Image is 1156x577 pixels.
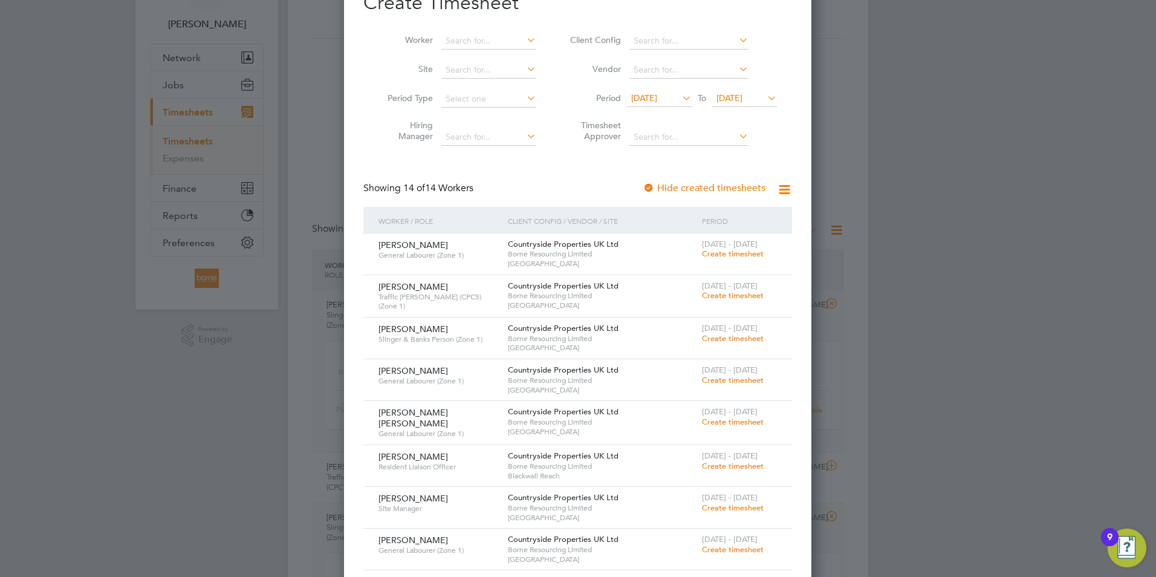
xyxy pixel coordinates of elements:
[441,62,536,79] input: Search for...
[508,513,696,523] span: [GEOGRAPHIC_DATA]
[508,291,696,301] span: Borne Resourcing Limited
[702,290,764,301] span: Create timesheet
[508,545,696,555] span: Borne Resourcing Limited
[378,504,499,513] span: Site Manager
[508,451,619,461] span: Countryside Properties UK Ltd
[702,451,758,461] span: [DATE] - [DATE]
[508,427,696,437] span: [GEOGRAPHIC_DATA]
[378,546,499,555] span: General Labourer (Zone 1)
[378,535,448,546] span: [PERSON_NAME]
[508,385,696,395] span: [GEOGRAPHIC_DATA]
[631,93,657,103] span: [DATE]
[702,323,758,333] span: [DATE] - [DATE]
[508,471,696,481] span: Blackwall Reach
[702,544,764,555] span: Create timesheet
[378,334,499,344] span: Slinger & Banks Person (Zone 1)
[378,407,448,429] span: [PERSON_NAME] [PERSON_NAME]
[508,239,619,249] span: Countryside Properties UK Ltd
[702,239,758,249] span: [DATE] - [DATE]
[508,461,696,471] span: Borne Resourcing Limited
[441,129,536,146] input: Search for...
[508,259,696,269] span: [GEOGRAPHIC_DATA]
[378,64,433,74] label: Site
[702,461,764,471] span: Create timesheet
[508,249,696,259] span: Borne Resourcing Limited
[508,534,619,544] span: Countryside Properties UK Ltd
[702,333,764,344] span: Create timesheet
[508,503,696,513] span: Borne Resourcing Limited
[1107,537,1112,553] div: 9
[508,365,619,375] span: Countryside Properties UK Ltd
[629,33,748,50] input: Search for...
[378,250,499,260] span: General Labourer (Zone 1)
[403,182,425,194] span: 14 of
[508,323,619,333] span: Countryside Properties UK Ltd
[643,182,765,194] label: Hide created timesheets
[378,376,499,386] span: General Labourer (Zone 1)
[629,129,748,146] input: Search for...
[378,365,448,376] span: [PERSON_NAME]
[378,281,448,292] span: [PERSON_NAME]
[378,34,433,45] label: Worker
[441,91,536,108] input: Select one
[699,207,780,235] div: Period
[702,503,764,513] span: Create timesheet
[378,324,448,334] span: [PERSON_NAME]
[403,182,473,194] span: 14 Workers
[702,281,758,291] span: [DATE] - [DATE]
[702,365,758,375] span: [DATE] - [DATE]
[378,120,433,142] label: Hiring Manager
[508,334,696,344] span: Borne Resourcing Limited
[508,555,696,564] span: [GEOGRAPHIC_DATA]
[567,120,621,142] label: Timesheet Approver
[567,93,621,103] label: Period
[702,375,764,385] span: Create timesheet
[702,534,758,544] span: [DATE] - [DATE]
[702,492,758,503] span: [DATE] - [DATE]
[378,493,448,504] span: [PERSON_NAME]
[378,451,448,462] span: [PERSON_NAME]
[629,62,748,79] input: Search for...
[378,93,433,103] label: Period Type
[702,417,764,427] span: Create timesheet
[508,301,696,310] span: [GEOGRAPHIC_DATA]
[508,281,619,291] span: Countryside Properties UK Ltd
[378,462,499,472] span: Resident Liaison Officer
[508,343,696,353] span: [GEOGRAPHIC_DATA]
[378,292,499,311] span: Traffic [PERSON_NAME] (CPCS) (Zone 1)
[375,207,505,235] div: Worker / Role
[716,93,742,103] span: [DATE]
[702,249,764,259] span: Create timesheet
[508,406,619,417] span: Countryside Properties UK Ltd
[508,376,696,385] span: Borne Resourcing Limited
[505,207,699,235] div: Client Config / Vendor / Site
[567,64,621,74] label: Vendor
[378,429,499,438] span: General Labourer (Zone 1)
[694,90,710,106] span: To
[702,406,758,417] span: [DATE] - [DATE]
[378,240,448,250] span: [PERSON_NAME]
[441,33,536,50] input: Search for...
[1108,529,1146,567] button: Open Resource Center, 9 new notifications
[567,34,621,45] label: Client Config
[508,492,619,503] span: Countryside Properties UK Ltd
[508,417,696,427] span: Borne Resourcing Limited
[363,182,476,195] div: Showing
